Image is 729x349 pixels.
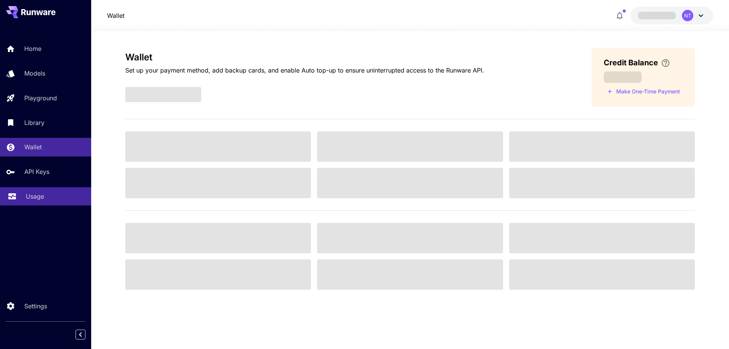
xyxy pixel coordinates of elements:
[107,11,125,20] a: Wallet
[24,44,41,53] p: Home
[26,192,44,201] p: Usage
[658,58,673,68] button: Enter your card details and choose an Auto top-up amount to avoid service interruptions. We'll au...
[24,302,47,311] p: Settings
[24,69,45,78] p: Models
[24,118,44,127] p: Library
[24,142,42,152] p: Wallet
[24,167,49,176] p: API Keys
[630,7,713,24] button: NT
[125,66,484,75] p: Set up your payment method, add backup cards, and enable Auto top-up to ensure uninterrupted acce...
[24,93,57,103] p: Playground
[604,86,683,98] button: Make a one-time, non-recurring payment
[682,10,693,21] div: NT
[604,57,658,68] span: Credit Balance
[125,52,484,63] h3: Wallet
[76,330,85,340] button: Collapse sidebar
[81,328,91,341] div: Collapse sidebar
[107,11,125,20] nav: breadcrumb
